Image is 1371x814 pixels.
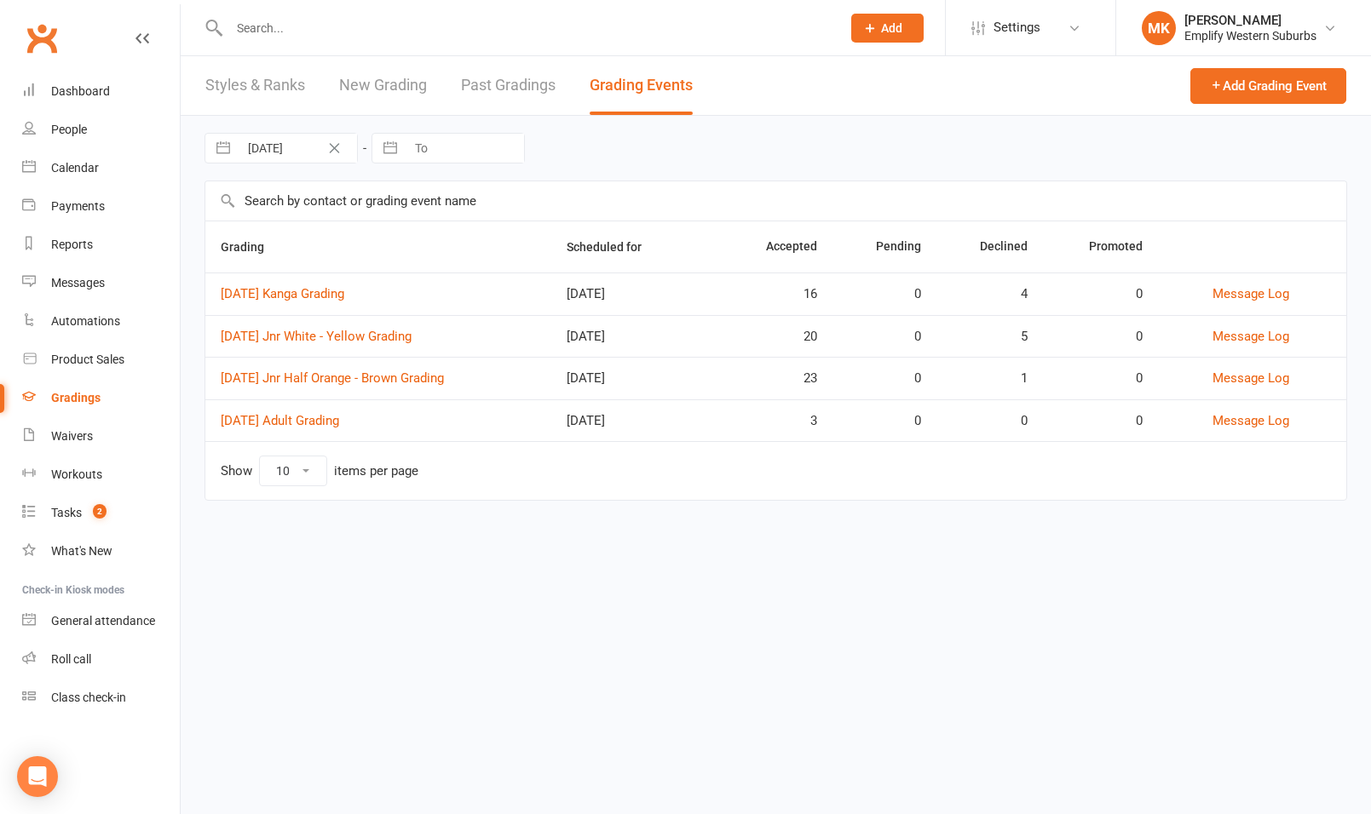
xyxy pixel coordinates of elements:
a: New Grading [339,56,427,115]
a: Class kiosk mode [22,679,180,717]
a: [DATE] Adult Grading [221,413,339,428]
div: 0 [1058,287,1143,301]
a: Roll call [22,640,180,679]
div: 3 [736,414,817,428]
div: Gradings [51,391,101,404]
div: Workouts [51,467,102,481]
a: Workouts [22,456,180,494]
div: Messages [51,276,105,289]
a: Message Log [1213,413,1289,428]
input: Search by contact or grading event name [205,181,1346,221]
th: Pending [832,221,936,272]
span: Grading [221,240,283,254]
div: 23 [736,371,817,386]
a: Grading Events [590,56,693,115]
a: Past Gradings [461,56,556,115]
div: 0 [952,414,1028,428]
span: Add [881,21,902,35]
a: What's New [22,532,180,570]
input: To [406,134,524,163]
a: [DATE] Kanga Grading [221,286,344,301]
a: Automations [22,302,180,341]
span: 2 [93,504,107,519]
span: Scheduled for [567,240,660,254]
div: [PERSON_NAME] [1184,13,1316,28]
a: Messages [22,264,180,302]
div: 0 [848,287,920,301]
div: 0 [1058,414,1143,428]
div: 16 [736,287,817,301]
div: [DATE] [567,287,706,301]
a: General attendance kiosk mode [22,602,180,640]
button: Scheduled for [567,237,660,257]
div: [DATE] [567,414,706,428]
div: [DATE] [567,330,706,344]
div: Tasks [51,506,82,519]
a: Message Log [1213,370,1289,386]
div: MK [1142,11,1176,45]
a: Gradings [22,379,180,417]
div: People [51,123,87,136]
div: Reports [51,238,93,251]
span: Settings [994,9,1040,47]
div: 0 [848,330,920,344]
div: 0 [1058,330,1143,344]
div: Roll call [51,652,91,666]
div: Product Sales [51,353,124,366]
input: From [239,134,357,163]
div: Payments [51,199,105,213]
a: Message Log [1213,286,1289,301]
div: 4 [952,287,1028,301]
th: Declined [936,221,1043,272]
div: [DATE] [567,371,706,386]
div: 5 [952,330,1028,344]
a: Clubworx [20,17,63,60]
div: Calendar [51,161,99,175]
div: What's New [51,544,112,558]
a: Tasks 2 [22,494,180,532]
a: [DATE] Jnr White - Yellow Grading [221,329,412,344]
button: Clear Date [320,138,349,158]
a: Message Log [1213,329,1289,344]
div: Automations [51,314,120,328]
th: Promoted [1043,221,1158,272]
div: 0 [848,371,920,386]
button: Add [851,14,924,43]
th: Accepted [721,221,832,272]
a: People [22,111,180,149]
div: 0 [1058,371,1143,386]
input: Search... [224,16,829,40]
a: Reports [22,226,180,264]
button: Add Grading Event [1190,68,1346,104]
div: Waivers [51,429,93,443]
div: Class check-in [51,691,126,704]
a: Payments [22,187,180,226]
a: [DATE] Jnr Half Orange - Brown Grading [221,370,444,386]
div: 20 [736,330,817,344]
div: Show [221,456,418,486]
a: Waivers [22,417,180,456]
div: items per page [334,464,418,479]
div: 0 [848,414,920,428]
div: Dashboard [51,84,110,98]
a: Styles & Ranks [205,56,305,115]
div: Open Intercom Messenger [17,756,58,797]
div: General attendance [51,614,155,628]
a: Product Sales [22,341,180,379]
a: Dashboard [22,72,180,111]
div: Emplify Western Suburbs [1184,28,1316,43]
a: Calendar [22,149,180,187]
button: Grading [221,237,283,257]
div: 1 [952,371,1028,386]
